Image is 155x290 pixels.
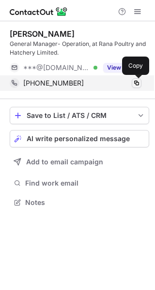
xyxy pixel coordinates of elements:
[10,196,149,209] button: Notes
[27,135,130,143] span: AI write personalized message
[103,63,141,72] button: Reveal Button
[26,158,103,166] span: Add to email campaign
[10,29,75,39] div: [PERSON_NAME]
[23,79,84,87] span: [PHONE_NUMBER]
[10,176,149,190] button: Find work email
[27,112,132,119] div: Save to List / ATS / CRM
[10,107,149,124] button: save-profile-one-click
[25,198,145,207] span: Notes
[10,153,149,171] button: Add to email campaign
[10,40,149,57] div: General Manager- Operation, at Rana Poultry and Hatchery Limited.
[10,130,149,147] button: AI write personalized message
[10,6,68,17] img: ContactOut v5.3.10
[23,63,90,72] span: ***@[DOMAIN_NAME]
[25,179,145,188] span: Find work email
